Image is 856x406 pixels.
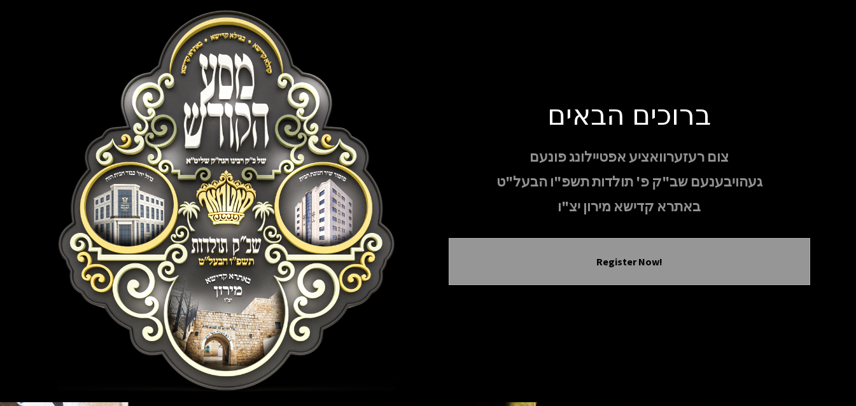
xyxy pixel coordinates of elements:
[465,254,794,269] button: Register Now!
[46,10,408,392] img: Meron Toldos Logo
[449,171,810,193] p: געהויבענעם שב"ק פ' תולדות תשפ"ו הבעל"ט
[449,146,810,168] p: צום רעזערוואציע אפטיילונג פונעם
[449,97,810,130] h1: ברוכים הבאים
[449,195,810,218] p: באתרא קדישא מירון יצ"ו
